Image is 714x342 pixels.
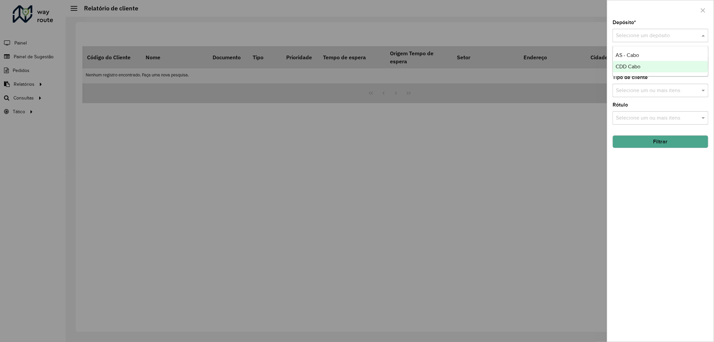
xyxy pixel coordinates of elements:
[613,73,648,81] label: Tipo de cliente
[613,46,708,76] ng-dropdown-panel: Options list
[616,64,640,69] span: CDD Cabo
[613,101,628,109] label: Rótulo
[613,135,708,148] button: Filtrar
[613,18,636,26] label: Depósito
[616,52,639,58] span: AS - Cabo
